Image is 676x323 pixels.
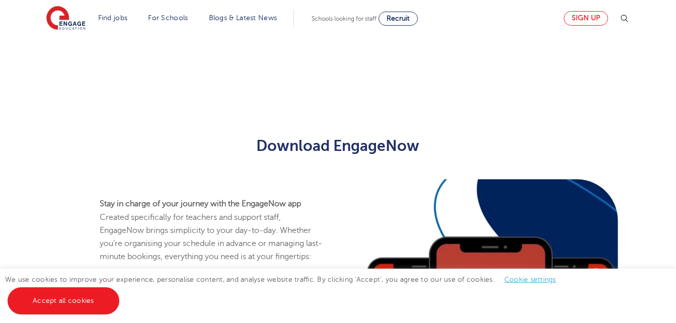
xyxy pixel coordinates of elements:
p: Created specifically for teachers and support staff, EngageNow brings simplicity to your day-to-d... [100,197,325,263]
a: Cookie settings [504,276,556,283]
span: We use cookies to improve your experience, personalise content, and analyse website traffic. By c... [5,276,566,304]
a: Recruit [379,12,418,26]
img: Engage Education [46,6,86,31]
h2: Download EngageNow [91,137,585,154]
a: Sign up [564,11,608,26]
span: Recruit [387,15,410,22]
a: Accept all cookies [8,287,119,314]
span: Schools looking for staff [312,15,377,22]
a: For Schools [148,14,188,22]
strong: Stay in charge of your journey with the EngageNow app [100,199,301,208]
a: Blogs & Latest News [209,14,277,22]
a: Find jobs [98,14,128,22]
